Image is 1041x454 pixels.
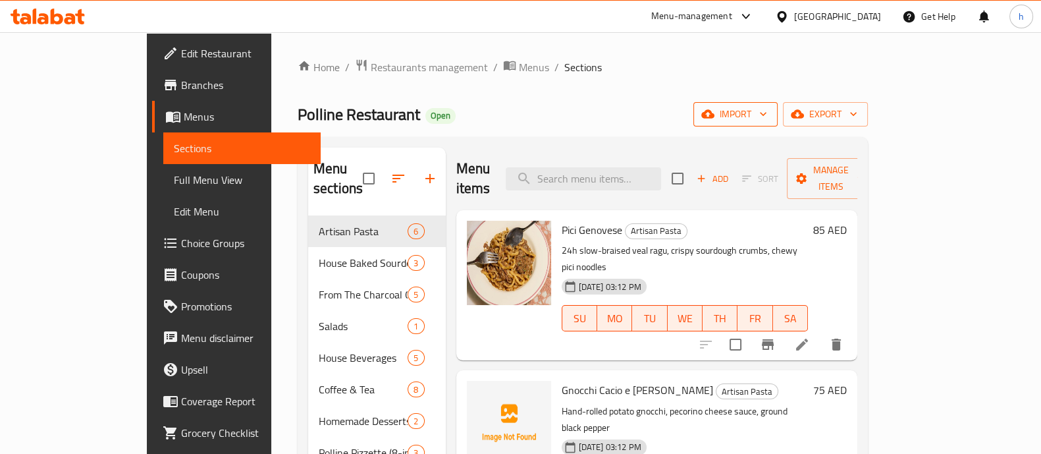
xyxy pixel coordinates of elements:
span: Menus [519,59,549,75]
span: 2 [408,415,423,428]
button: Manage items [787,158,875,199]
span: Pici Genovese [562,220,622,240]
div: Menu-management [651,9,732,24]
li: / [554,59,559,75]
div: Coffee & Tea8 [308,374,446,405]
a: Full Menu View [163,164,321,196]
span: WE [673,309,697,328]
button: FR [737,305,772,331]
div: Salads [319,318,408,334]
div: items [408,382,424,397]
span: Edit Menu [174,204,310,219]
span: Open [425,110,456,121]
span: 8 [408,383,423,396]
button: WE [668,305,703,331]
span: [DATE] 03:12 PM [574,441,647,453]
a: Choice Groups [152,227,321,259]
button: TH [703,305,737,331]
span: Manage items [797,162,865,195]
span: Branches [181,77,310,93]
div: Salads1 [308,310,446,342]
span: Homemade Desserts [319,413,408,429]
button: SA [773,305,808,331]
a: Restaurants management [355,59,488,76]
span: Menu disclaimer [181,330,310,346]
span: Upsell [181,362,310,378]
a: Coverage Report [152,385,321,417]
span: From The Charcoal Oven [319,287,408,302]
a: Promotions [152,291,321,322]
span: TH [708,309,732,328]
a: Edit Restaurant [152,38,321,69]
a: Upsell [152,354,321,385]
div: Artisan Pasta6 [308,215,446,247]
a: Sections [163,132,321,164]
div: Artisan Pasta [716,383,778,399]
button: import [693,102,778,127]
a: Grocery Checklist [152,417,321,449]
span: 5 [408,289,423,301]
div: items [408,255,424,271]
a: Coupons [152,259,321,291]
h6: 85 AED [813,221,847,239]
button: TU [632,305,667,331]
button: Add [691,169,734,189]
div: House Beverages5 [308,342,446,374]
span: Select all sections [355,165,383,192]
a: Edit menu item [794,337,810,353]
span: Restaurants management [371,59,488,75]
span: House Beverages [319,350,408,366]
input: search [506,167,661,190]
span: House Baked Sourdough [319,255,408,271]
div: House Baked Sourdough3 [308,247,446,279]
button: SU [562,305,597,331]
p: Hand-rolled potato gnocchi, pecorino cheese sauce, ground black pepper [562,403,809,436]
span: Edit Restaurant [181,45,310,61]
div: Artisan Pasta [625,223,687,239]
li: / [493,59,498,75]
h6: 75 AED [813,381,847,399]
nav: breadcrumb [298,59,868,76]
div: items [408,223,424,239]
a: Menus [503,59,549,76]
div: items [408,350,424,366]
span: MO [602,309,627,328]
button: delete [820,329,852,360]
span: Add item [691,169,734,189]
span: Coupons [181,267,310,283]
span: Choice Groups [181,235,310,251]
span: SA [778,309,803,328]
span: h [1019,9,1024,24]
div: items [408,318,424,334]
span: Sections [564,59,602,75]
span: Sort sections [383,163,414,194]
img: Pici Genovese [467,221,551,305]
span: TU [637,309,662,328]
span: 1 [408,320,423,333]
a: Menu disclaimer [152,322,321,354]
span: 3 [408,257,423,270]
span: Artisan Pasta [319,223,408,239]
span: Artisan Pasta [716,384,778,399]
p: 24h slow-braised veal ragu, crispy sourdough crumbs, chewy pici noodles [562,242,809,275]
h2: Menu sections [313,159,363,198]
div: From The Charcoal Oven5 [308,279,446,310]
span: Promotions [181,298,310,314]
span: Grocery Checklist [181,425,310,441]
div: items [408,413,424,429]
span: import [704,106,767,123]
span: Gnocchi Cacio e [PERSON_NAME] [562,380,713,400]
span: FR [743,309,767,328]
button: Add section [414,163,446,194]
span: Coffee & Tea [319,382,408,397]
div: Homemade Desserts2 [308,405,446,437]
li: / [345,59,350,75]
a: Edit Menu [163,196,321,227]
button: Branch-specific-item [752,329,784,360]
h2: Menu items [456,159,491,198]
button: MO [597,305,632,331]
